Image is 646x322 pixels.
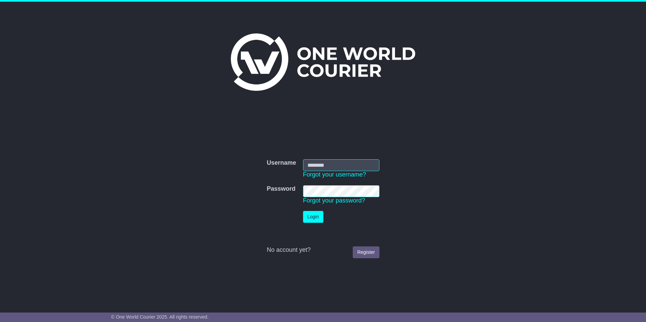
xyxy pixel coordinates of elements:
label: Password [267,185,295,193]
span: © One World Courier 2025. All rights reserved. [111,314,209,320]
a: Register [353,246,379,258]
button: Login [303,211,323,223]
a: Forgot your password? [303,197,365,204]
label: Username [267,159,296,167]
div: No account yet? [267,246,379,254]
img: One World [231,33,415,91]
a: Forgot your username? [303,171,366,178]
